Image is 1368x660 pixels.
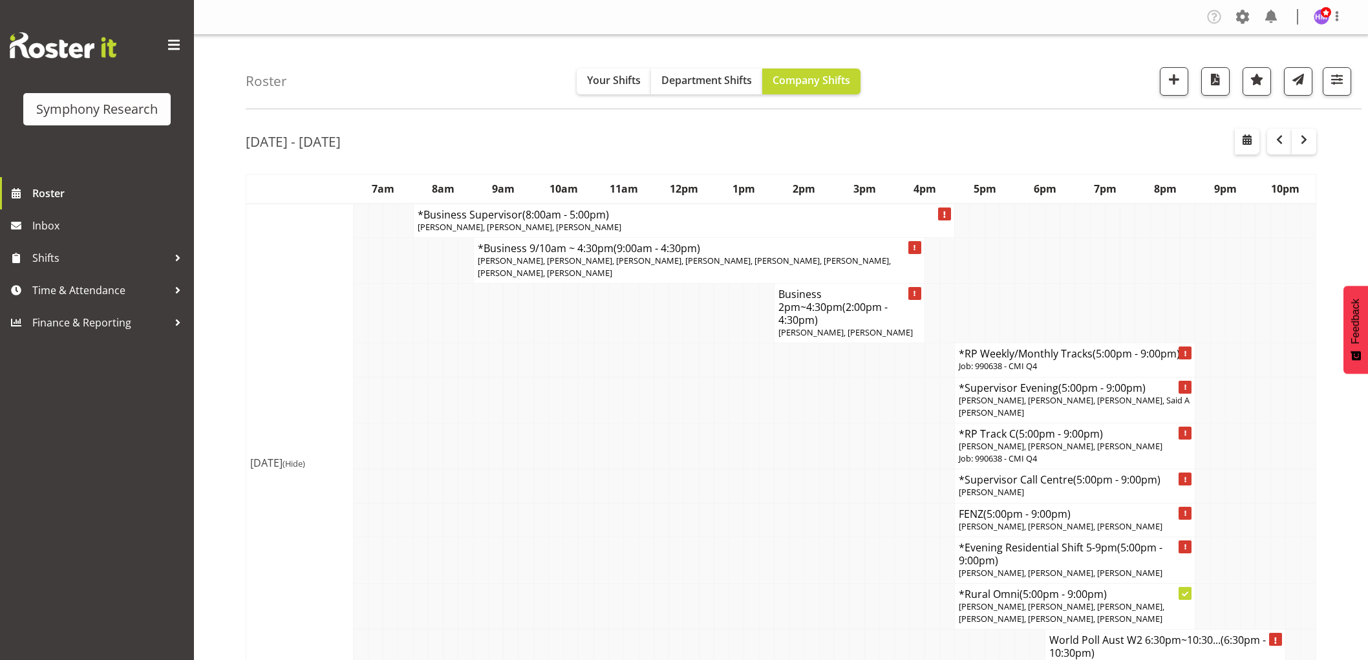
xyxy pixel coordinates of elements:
h4: *RP Weekly/Monthly Tracks [959,347,1191,360]
button: Select a specific date within the roster. [1235,129,1259,154]
button: Department Shifts [651,69,762,94]
button: Company Shifts [762,69,860,94]
span: (5:00pm - 9:00pm) [1093,346,1180,361]
span: (5:00pm - 9:00pm) [983,507,1071,521]
span: [PERSON_NAME], [PERSON_NAME], [PERSON_NAME], [PERSON_NAME], [PERSON_NAME], [PERSON_NAME] [959,601,1164,624]
span: [PERSON_NAME] [959,486,1024,498]
button: Feedback - Show survey [1343,286,1368,374]
span: [PERSON_NAME], [PERSON_NAME], [PERSON_NAME] [959,440,1162,452]
span: Shifts [32,248,168,268]
span: Department Shifts [661,73,752,87]
span: Time & Attendance [32,281,168,300]
span: (6:30pm - 10:30pm) [1049,633,1266,660]
th: 11am [593,174,654,204]
span: (Hide) [283,458,305,469]
h2: [DATE] - [DATE] [246,133,341,150]
span: Inbox [32,216,187,235]
span: [PERSON_NAME], [PERSON_NAME], [PERSON_NAME], Said A [PERSON_NAME] [959,394,1190,418]
th: 10pm [1256,174,1316,204]
h4: *Business 9/10am ~ 4:30pm [478,242,921,255]
th: 12pm [654,174,714,204]
h4: *RP Track C [959,427,1191,440]
h4: World Poll Aust W2 6:30pm~10:30... [1049,633,1281,659]
th: 8pm [1135,174,1195,204]
p: Job: 990638 - CMI Q4 [959,360,1191,372]
span: [PERSON_NAME], [PERSON_NAME] [778,326,913,338]
h4: *Supervisor Call Centre [959,473,1191,486]
h4: *Evening Residential Shift 5-9pm [959,541,1191,567]
button: Highlight an important date within the roster. [1243,67,1271,96]
th: 6pm [1015,174,1075,204]
div: Symphony Research [36,100,158,119]
th: 1pm [714,174,774,204]
h4: *Business Supervisor [418,208,951,221]
h4: Roster [246,74,287,89]
span: (5:00pm - 9:00pm) [1073,473,1160,487]
th: 8am [413,174,473,204]
span: [PERSON_NAME], [PERSON_NAME], [PERSON_NAME] [418,221,621,233]
span: Company Shifts [773,73,850,87]
button: Filter Shifts [1323,67,1351,96]
th: 10am [533,174,593,204]
span: [PERSON_NAME], [PERSON_NAME], [PERSON_NAME] [959,520,1162,532]
span: Your Shifts [587,73,641,87]
span: Feedback [1350,299,1362,344]
span: (5:00pm - 9:00pm) [1020,587,1107,601]
th: 5pm [955,174,1015,204]
h4: Business 2pm~4:30pm [778,288,921,326]
span: (9:00am - 4:30pm) [614,241,700,255]
span: [PERSON_NAME], [PERSON_NAME], [PERSON_NAME], [PERSON_NAME], [PERSON_NAME], [PERSON_NAME], [PERSON... [478,255,891,279]
span: [PERSON_NAME], [PERSON_NAME], [PERSON_NAME] [959,567,1162,579]
span: Finance & Reporting [32,313,168,332]
th: 7am [353,174,413,204]
th: 2pm [774,174,834,204]
button: Add a new shift [1160,67,1188,96]
h4: *Supervisor Evening [959,381,1191,394]
button: Your Shifts [577,69,651,94]
span: (5:00pm - 9:00pm) [1058,381,1146,395]
span: (5:00pm - 9:00pm) [959,540,1162,568]
button: Download a PDF of the roster according to the set date range. [1201,67,1230,96]
th: 9pm [1195,174,1256,204]
th: 7pm [1075,174,1135,204]
th: 9am [473,174,533,204]
h4: FENZ [959,507,1191,520]
span: (2:00pm - 4:30pm) [778,300,888,327]
img: Rosterit website logo [10,32,116,58]
p: Job: 990638 - CMI Q4 [959,452,1191,465]
span: (5:00pm - 9:00pm) [1016,427,1103,441]
th: 3pm [835,174,895,204]
img: hitesh-makan1261.jpg [1314,9,1329,25]
h4: *Rural Omni [959,588,1191,601]
span: (8:00am - 5:00pm) [522,208,609,222]
button: Send a list of all shifts for the selected filtered period to all rostered employees. [1284,67,1312,96]
span: Roster [32,184,187,203]
th: 4pm [895,174,955,204]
